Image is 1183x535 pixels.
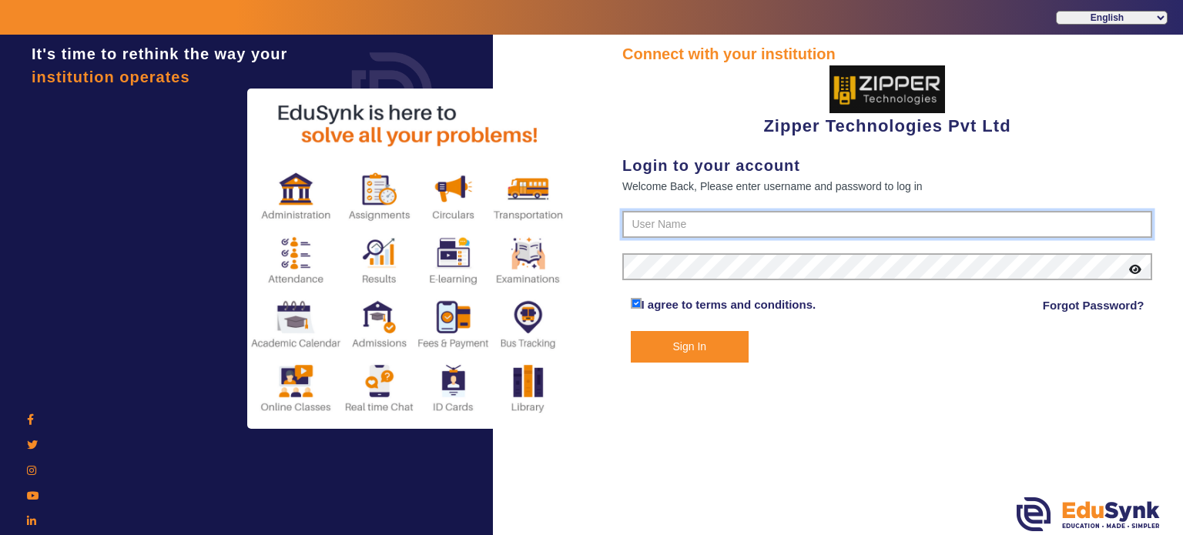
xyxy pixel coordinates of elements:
span: institution operates [32,69,190,85]
div: Zipper Technologies Pvt Ltd [622,65,1152,139]
span: It's time to rethink the way your [32,45,287,62]
a: Forgot Password? [1043,296,1144,315]
div: Connect with your institution [622,42,1152,65]
div: Welcome Back, Please enter username and password to log in [622,177,1152,196]
button: Sign In [631,331,749,363]
input: User Name [622,211,1152,239]
div: Login to your account [622,154,1152,177]
img: login.png [334,35,450,150]
img: login2.png [247,89,571,429]
img: 36227e3f-cbf6-4043-b8fc-b5c5f2957d0a [829,65,945,113]
a: I agree to terms and conditions. [642,298,816,311]
img: edusynk.png [1017,497,1160,531]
